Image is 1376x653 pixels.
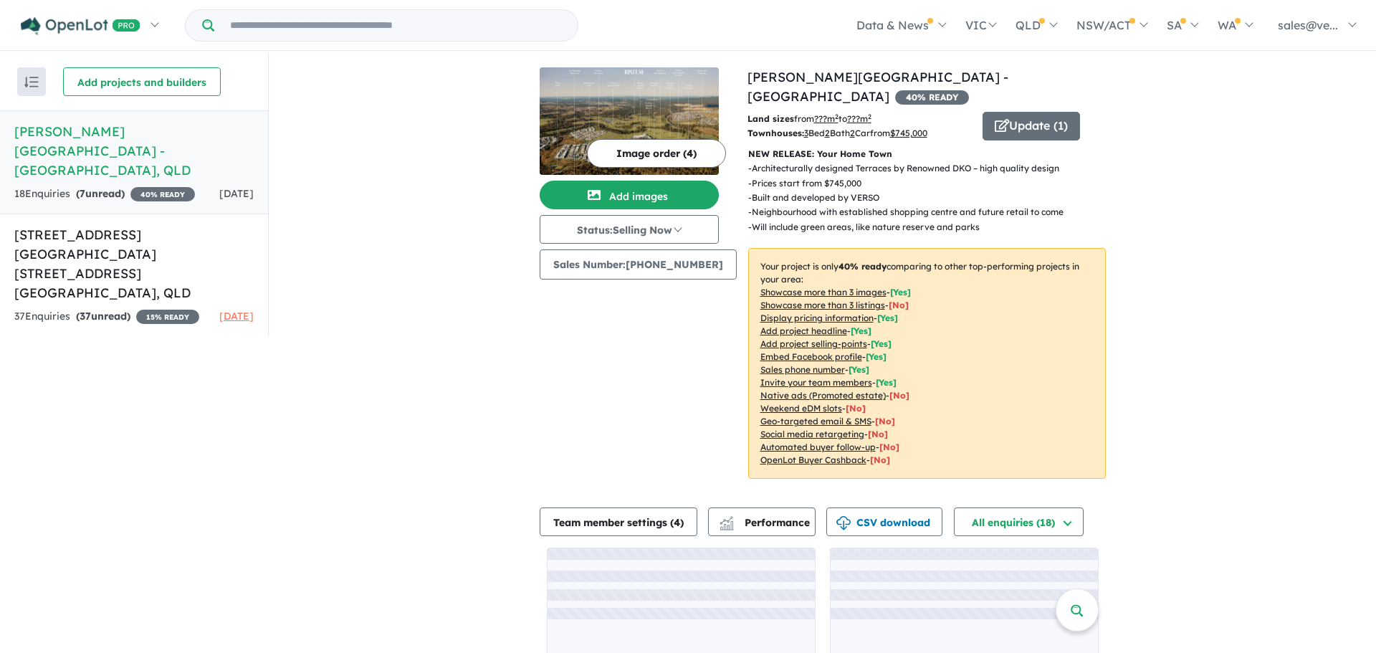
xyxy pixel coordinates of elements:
p: - Will include green areas, like nature reserve and parks [748,220,1075,234]
u: $ 745,000 [890,128,927,138]
span: [DATE] [219,310,254,323]
u: Native ads (Promoted estate) [760,390,886,401]
u: OpenLot Buyer Cashback [760,454,866,465]
u: Automated buyer follow-up [760,442,876,452]
span: [ Yes ] [866,351,887,362]
b: Townhouses: [747,128,804,138]
span: [ Yes ] [871,338,892,349]
p: - Neighbourhood with established shopping centre and future retail to come [748,205,1075,219]
button: Status:Selling Now [540,215,719,244]
img: line-chart.svg [720,516,732,524]
p: NEW RELEASE: Your Home Town [748,147,1106,161]
span: sales@ve... [1278,18,1338,32]
span: to [838,113,871,124]
img: bar-chart.svg [720,521,734,530]
img: Ripley Square Estate - Ripley [540,67,719,175]
span: 15 % READY [136,310,199,324]
p: Your project is only comparing to other top-performing projects in your area: - - - - - - - - - -... [748,248,1106,479]
u: Sales phone number [760,364,845,375]
span: [ Yes ] [849,364,869,375]
span: 7 [80,187,85,200]
sup: 2 [835,113,838,120]
u: 2 [825,128,830,138]
u: Geo-targeted email & SMS [760,416,871,426]
p: - Prices start from $745,000 [748,176,1075,191]
button: All enquiries (18) [954,507,1084,536]
b: Land sizes [747,113,794,124]
span: [ Yes ] [890,287,911,297]
span: 40 % READY [895,90,969,105]
u: Social media retargeting [760,429,864,439]
span: [No] [879,442,899,452]
u: ??? m [814,113,838,124]
u: Embed Facebook profile [760,351,862,362]
span: [No] [875,416,895,426]
u: 3 [804,128,808,138]
button: Update (1) [983,112,1080,140]
img: download icon [836,516,851,530]
h5: [PERSON_NAME][GEOGRAPHIC_DATA] - [GEOGRAPHIC_DATA] , QLD [14,122,254,180]
button: Add images [540,181,719,209]
strong: ( unread) [76,310,130,323]
u: Showcase more than 3 images [760,287,887,297]
button: Image order (4) [587,139,726,168]
h5: [STREET_ADDRESS][GEOGRAPHIC_DATA][STREET_ADDRESS][GEOGRAPHIC_DATA] , QLD [14,225,254,302]
div: 18 Enquir ies [14,186,195,203]
span: [No] [889,390,909,401]
sup: 2 [868,113,871,120]
span: [ Yes ] [851,325,871,336]
p: Bed Bath Car from [747,126,972,140]
span: [ No ] [889,300,909,310]
u: Add project headline [760,325,847,336]
span: 40 % READY [130,187,195,201]
span: [No] [846,403,866,414]
u: Display pricing information [760,313,874,323]
u: ???m [847,113,871,124]
span: 37 [80,310,91,323]
strong: ( unread) [76,187,125,200]
img: Openlot PRO Logo White [21,17,140,35]
img: sort.svg [24,77,39,87]
u: Add project selling-points [760,338,867,349]
span: [ Yes ] [877,313,898,323]
button: Add projects and builders [63,67,221,96]
u: Invite your team members [760,377,872,388]
button: CSV download [826,507,942,536]
p: - Architecturally designed Terraces by Renowned DKO – high quality design [748,161,1075,176]
span: Performance [722,516,810,529]
button: Performance [708,507,816,536]
button: Team member settings (4) [540,507,697,536]
span: [No] [868,429,888,439]
input: Try estate name, suburb, builder or developer [217,10,575,41]
div: 37 Enquir ies [14,308,199,325]
b: 40 % ready [838,261,887,272]
u: 2 [850,128,855,138]
span: 4 [674,516,680,529]
button: Sales Number:[PHONE_NUMBER] [540,249,737,280]
p: from [747,112,972,126]
span: [DATE] [219,187,254,200]
u: Showcase more than 3 listings [760,300,885,310]
a: [PERSON_NAME][GEOGRAPHIC_DATA] - [GEOGRAPHIC_DATA] [747,69,1008,105]
p: - Built and developed by VERSO [748,191,1075,205]
span: [ Yes ] [876,377,897,388]
u: Weekend eDM slots [760,403,842,414]
span: [No] [870,454,890,465]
